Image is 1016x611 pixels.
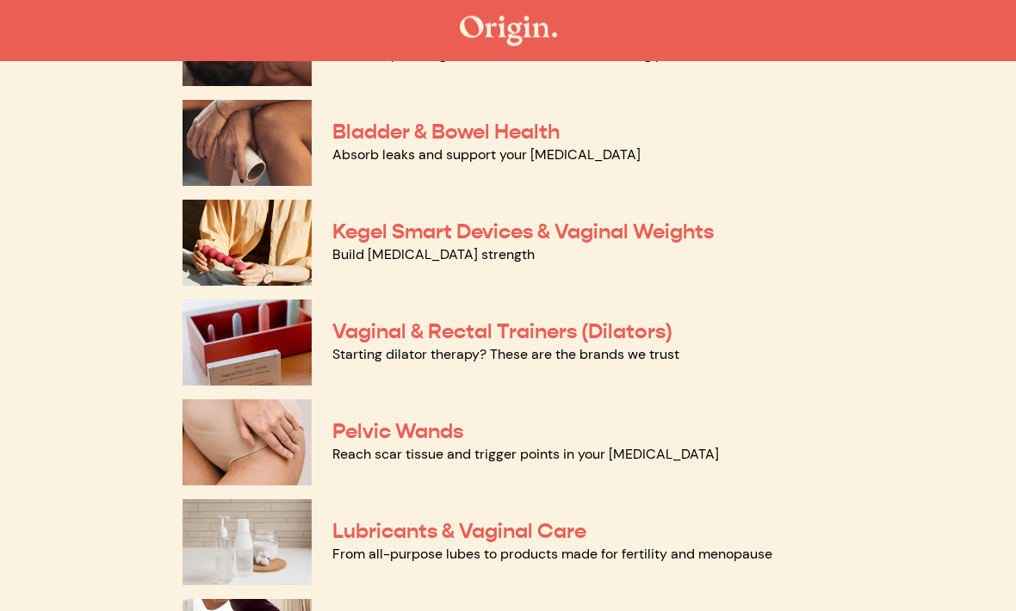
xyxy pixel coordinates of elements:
img: Bladder & Bowel Health [183,101,312,187]
a: Bladder & Bowel Health [332,120,560,145]
a: Vaginal & Rectal Trainers (Dilators) [332,319,672,345]
a: Pelvic Wands [332,419,463,445]
img: Kegel Smart Devices & Vaginal Weights [183,201,312,287]
img: Lubricants & Vaginal Care [183,500,312,586]
img: Vaginal & Rectal Trainers (Dilators) [183,300,312,386]
a: Absorb leaks and support your [MEDICAL_DATA] [332,146,641,164]
a: Reach scar tissue and trigger points in your [MEDICAL_DATA] [332,446,719,464]
a: Kegel Smart Devices & Vaginal Weights [332,219,714,245]
a: Lubricants & Vaginal Care [332,519,586,545]
img: Pelvic Wands [183,400,312,486]
a: Starting dilator therapy? These are the brands we trust [332,346,679,364]
a: Build [MEDICAL_DATA] strength [332,246,535,264]
a: From all-purpose lubes to products made for fertility and menopause [332,546,772,564]
img: The Origin Shop [460,16,557,46]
